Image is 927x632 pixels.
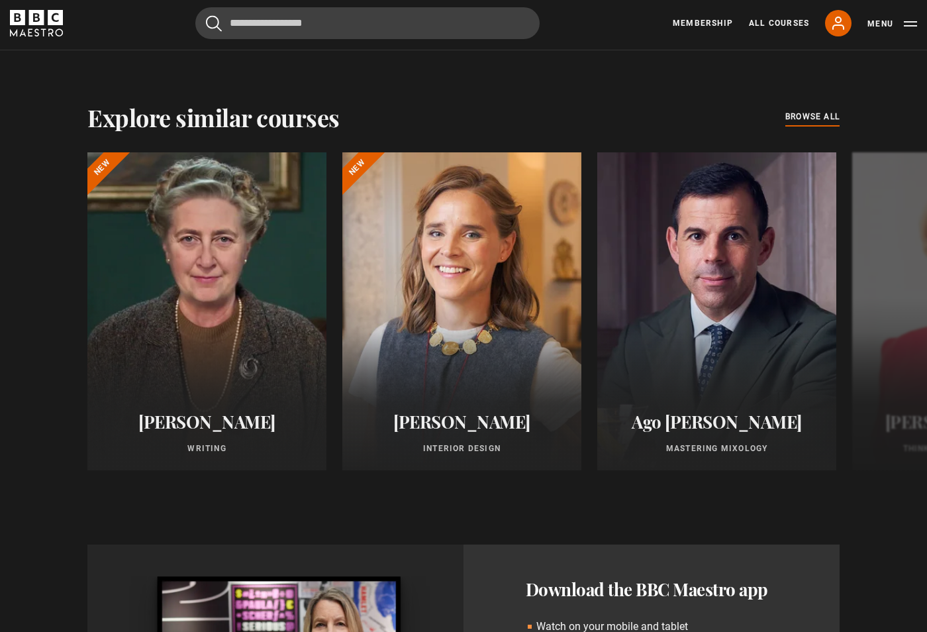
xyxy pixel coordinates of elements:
[195,7,540,39] input: Search
[526,576,778,603] h3: Download the BBC Maestro app
[785,110,840,125] a: browse all
[358,443,565,454] p: Interior Design
[597,152,836,470] a: Ago [PERSON_NAME] Mastering Mixology
[785,110,840,123] span: browse all
[206,15,222,32] button: Submit the search query
[103,443,311,454] p: Writing
[867,17,917,30] button: Toggle navigation
[10,10,63,36] svg: BBC Maestro
[749,17,809,29] a: All Courses
[87,103,340,131] h2: Explore similar courses
[673,17,733,29] a: Membership
[87,152,326,470] a: [PERSON_NAME] Writing New
[358,411,565,432] h2: [PERSON_NAME]
[342,152,581,470] a: [PERSON_NAME] Interior Design New
[613,411,820,432] h2: Ago [PERSON_NAME]
[613,443,820,454] p: Mastering Mixology
[103,411,311,432] h2: [PERSON_NAME]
